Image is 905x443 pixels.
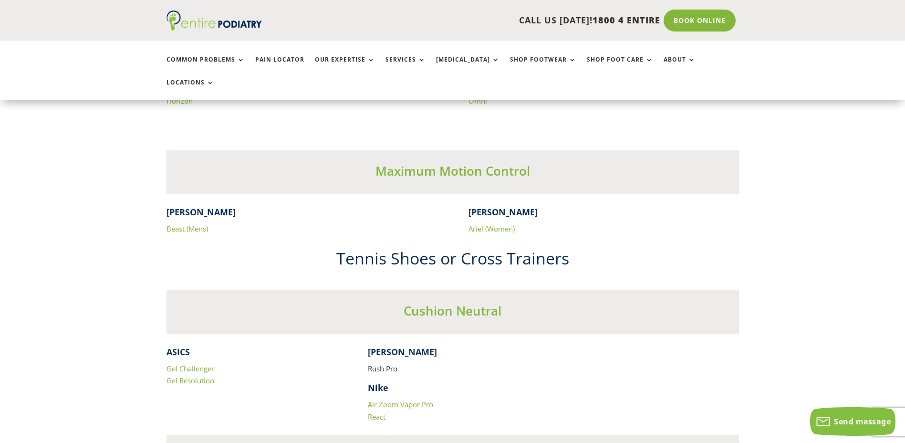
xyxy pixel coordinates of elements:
[166,56,245,77] a: Common Problems
[468,206,739,223] h4: [PERSON_NAME]
[468,96,487,105] a: Omni
[166,79,214,100] a: Locations
[368,412,385,422] a: React
[368,400,433,409] a: Air Zoom Vapor Pro
[587,56,653,77] a: Shop Foot Care
[834,416,891,427] span: Send message
[664,10,736,32] a: Book Online
[299,14,660,27] p: CALL US [DATE]!
[385,56,426,77] a: Services
[368,363,538,382] p: Rush Pro
[368,382,388,393] strong: Nike
[166,376,214,385] a: Gel Resolution
[166,162,739,184] h3: Maximum Motion Control
[166,23,262,32] a: Entire Podiatry
[166,247,739,275] h2: Tennis Shoes or Cross Trainers
[166,11,262,31] img: logo (1)
[510,56,576,77] a: Shop Footwear
[166,302,739,324] h3: Cushion Neutral
[255,56,304,77] a: Pain Locator
[166,346,190,358] strong: ASICS
[166,364,214,373] a: Gel Challenger
[315,56,375,77] a: Our Expertise
[593,14,660,26] span: 1800 4 ENTIRE
[810,407,895,436] button: Send message
[368,346,437,358] strong: [PERSON_NAME]
[468,224,515,233] a: Ariel (Women)
[664,56,696,77] a: About
[166,224,208,233] a: Beast (Mens)
[166,206,437,223] h4: [PERSON_NAME]
[436,56,499,77] a: [MEDICAL_DATA]
[166,96,193,105] a: Horizon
